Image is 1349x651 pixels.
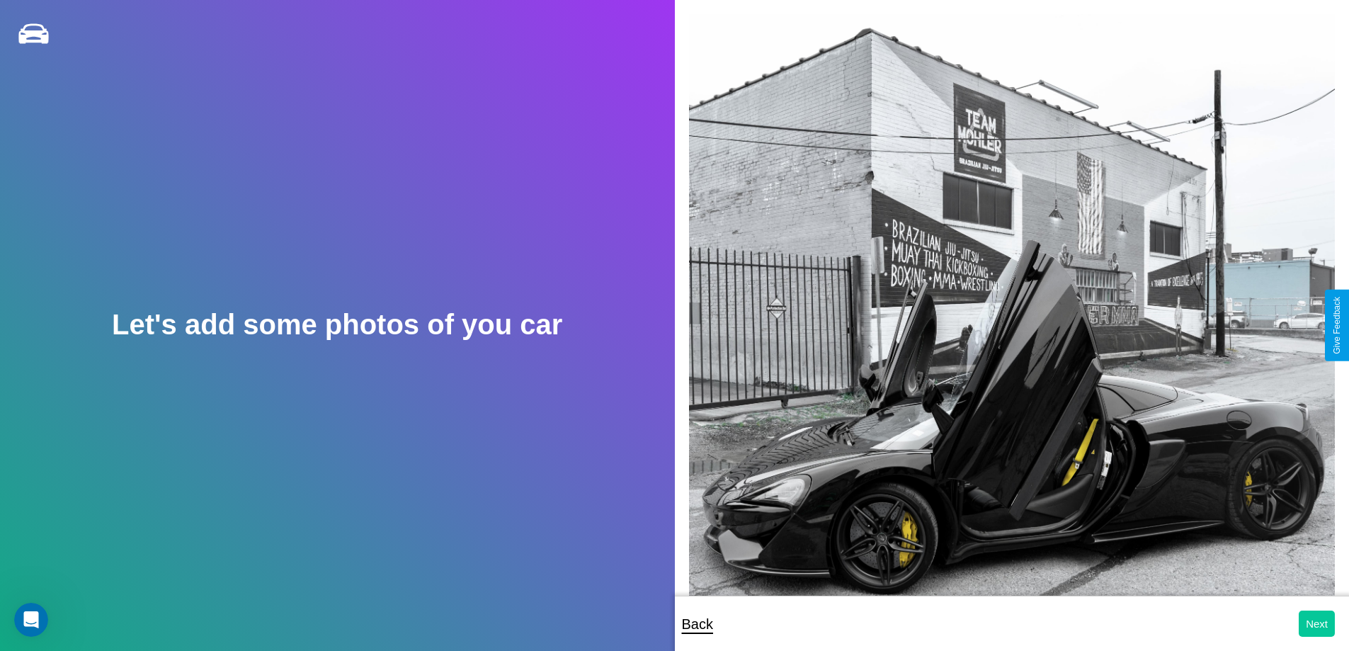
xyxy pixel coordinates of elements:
[682,611,713,637] p: Back
[1332,297,1342,354] div: Give Feedback
[14,603,48,637] iframe: Intercom live chat
[1299,611,1335,637] button: Next
[689,14,1336,622] img: posted
[112,309,562,341] h2: Let's add some photos of you car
